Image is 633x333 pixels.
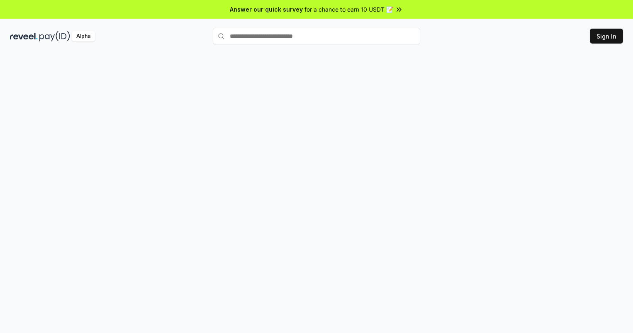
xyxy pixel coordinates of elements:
img: reveel_dark [10,31,38,41]
img: pay_id [39,31,70,41]
span: for a chance to earn 10 USDT 📝 [304,5,393,14]
button: Sign In [590,29,623,44]
div: Alpha [72,31,95,41]
span: Answer our quick survey [230,5,303,14]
